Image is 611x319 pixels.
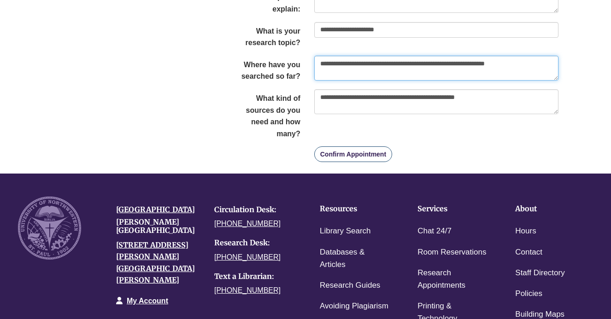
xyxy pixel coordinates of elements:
[221,22,307,49] label: What is your research topic?
[515,267,564,280] a: Staff Directory
[116,205,195,214] a: [GEOGRAPHIC_DATA]
[18,197,81,260] img: UNW seal
[417,267,487,292] a: Research Appointments
[320,300,388,313] a: Avoiding Plagiarism
[320,279,380,292] a: Research Guides
[116,218,200,234] h4: [PERSON_NAME][GEOGRAPHIC_DATA]
[417,225,452,238] a: Chat 24/7
[515,287,542,301] a: Policies
[320,246,389,272] a: Databases & Articles
[417,205,487,213] h4: Services
[214,206,299,214] h4: Circulation Desk:
[221,89,307,139] label: What kind of sources do you need and how many?
[515,205,584,213] h4: About
[515,246,542,259] a: Contact
[515,225,536,238] a: Hours
[320,205,389,213] h4: Resources
[314,146,392,162] button: Confirm Appointment
[214,239,299,247] h4: Research Desk:
[214,253,281,261] a: [PHONE_NUMBER]
[320,225,371,238] a: Library Search
[214,273,299,281] h4: Text a Librarian:
[116,240,195,285] a: [STREET_ADDRESS][PERSON_NAME][GEOGRAPHIC_DATA][PERSON_NAME]
[214,286,281,294] a: [PHONE_NUMBER]
[221,56,307,82] label: Where have you searched so far?
[417,246,486,259] a: Room Reservations
[127,297,168,305] a: My Account
[214,220,281,227] a: [PHONE_NUMBER]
